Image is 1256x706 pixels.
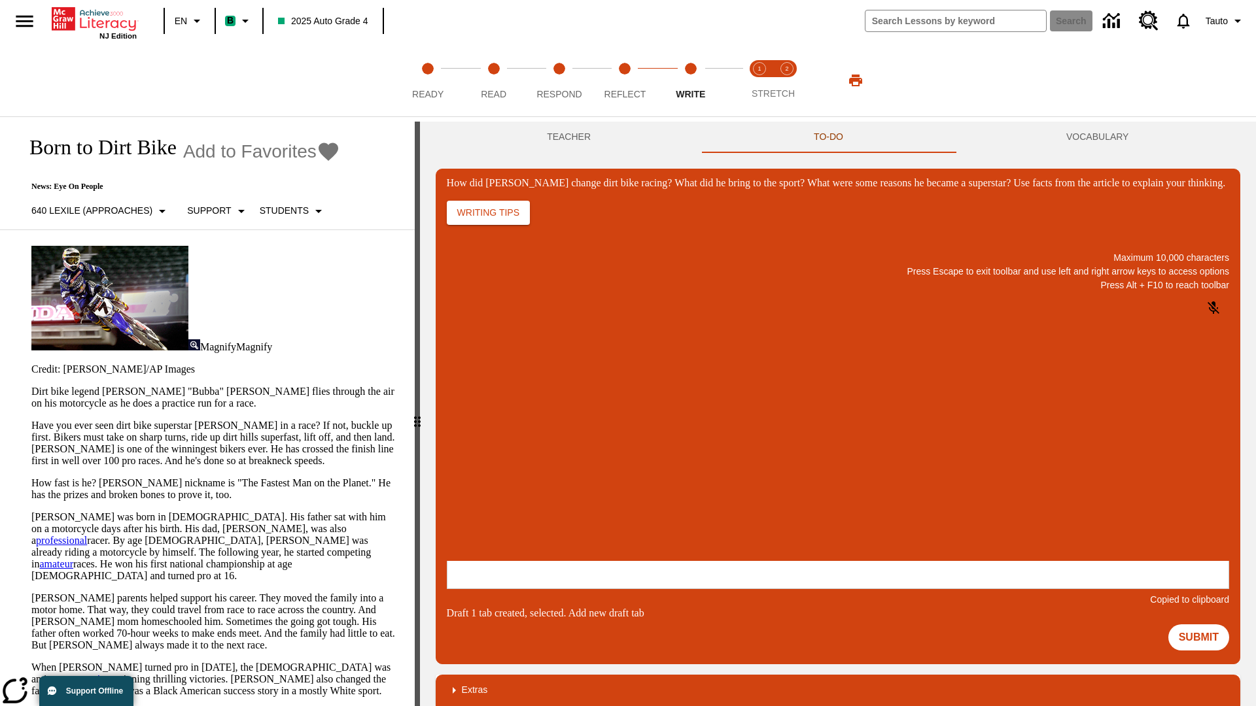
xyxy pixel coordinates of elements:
span: Magnify [200,341,236,352]
p: Extras [462,683,488,697]
button: Reflect step 4 of 5 [587,44,663,116]
button: VOCABULARY [954,122,1240,153]
a: professional [36,535,87,546]
button: Stretch Respond step 2 of 2 [768,44,806,116]
button: Stretch Read step 1 of 2 [741,44,778,116]
p: [PERSON_NAME] parents helped support his career. They moved the family into a motor home. That wa... [31,592,399,651]
div: Press Enter or Spacebar and then press right and left arrow keys to move the slider [415,122,420,706]
button: Support Offline [39,676,133,706]
span: STRETCH [752,88,795,99]
a: Notifications [1166,4,1200,38]
button: Respond step 3 of 5 [521,44,597,116]
span: NJ Edition [99,32,137,40]
span: Reflect [604,89,646,99]
p: [PERSON_NAME] was born in [DEMOGRAPHIC_DATA]. His father sat with him on a motorcycle days after ... [31,511,399,582]
h1: Born to Dirt Bike [16,135,177,160]
p: Have you ever seen dirt bike superstar [PERSON_NAME] in a race? If not, buckle up first. Bikers m... [31,420,399,467]
div: Instructional Panel Tabs [436,122,1240,153]
p: Copied to clipboard [447,596,1229,604]
p: News: Eye On People [16,182,340,192]
p: Credit: [PERSON_NAME]/AP Images [31,363,399,375]
span: Tauto [1206,14,1228,28]
button: Read step 2 of 5 [455,44,531,116]
a: amateur [39,558,73,569]
text: 1 [758,65,761,72]
button: Submit [1168,624,1229,650]
button: Profile/Settings [1200,9,1251,33]
text: 2 [785,65,788,72]
span: Support Offline [66,686,123,696]
button: Language: EN, Select a language [169,9,211,33]
span: EN [175,14,187,28]
a: sensation [72,673,111,684]
div: Home [52,5,137,40]
button: Add to Favorites - Born to Dirt Bike [183,140,340,163]
span: B [227,12,234,29]
span: Respond [536,89,582,99]
button: Ready step 1 of 5 [390,44,466,116]
button: Click to activate and allow voice recognition [1198,292,1229,324]
span: Add to Favorites [183,141,317,162]
a: Resource Center, Will open in new tab [1131,3,1166,39]
img: Motocross racer James Stewart flies through the air on his dirt bike. [31,246,188,350]
button: Writing Tips [447,201,530,225]
span: Ready [412,89,444,99]
p: How fast is he? [PERSON_NAME] nickname is "The Fastest Man on the Planet." He has the prizes and ... [31,477,399,501]
div: Draft 1 tab created, selected. Add new draft tab [447,607,1229,619]
p: Press Escape to exit toolbar and use left and right arrow keys to access options [447,265,1229,278]
button: Select Lexile, 640 Lexile (Approaches) [26,199,175,223]
button: Scaffolds, Support [182,199,254,223]
img: Magnify [188,339,200,350]
div: activity [420,122,1256,706]
a: Data Center [1095,3,1131,39]
button: Print [835,69,877,92]
button: TO-DO [703,122,955,153]
button: Write step 5 of 5 [653,44,729,116]
span: Magnify [236,341,272,352]
button: Boost Class color is mint green. Change class color [220,9,258,33]
button: Select Student [254,199,332,223]
p: Students [260,204,309,218]
button: Teacher [436,122,703,153]
div: How did [PERSON_NAME] change dirt bike racing? What did he bring to the sport? What were some rea... [447,177,1229,189]
input: search field [865,10,1046,31]
p: Support [187,204,231,218]
p: When [PERSON_NAME] turned pro in [DATE], the [DEMOGRAPHIC_DATA] was an instant , winning thrillin... [31,662,399,697]
body: How did Stewart change dirt bike racing? What did he bring to the sport? What were some reasons h... [5,10,191,22]
p: Maximum 10,000 characters [447,251,1229,265]
p: Press Alt + F10 to reach toolbar [447,278,1229,292]
p: 640 Lexile (Approaches) [31,204,152,218]
span: 2025 Auto Grade 4 [278,14,368,28]
button: Open side menu [5,2,44,41]
span: Read [481,89,506,99]
span: Write [676,89,705,99]
div: Extras [436,675,1240,706]
p: Dirt bike legend [PERSON_NAME] "Bubba" [PERSON_NAME] flies through the air on his motorcycle as h... [31,386,399,409]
